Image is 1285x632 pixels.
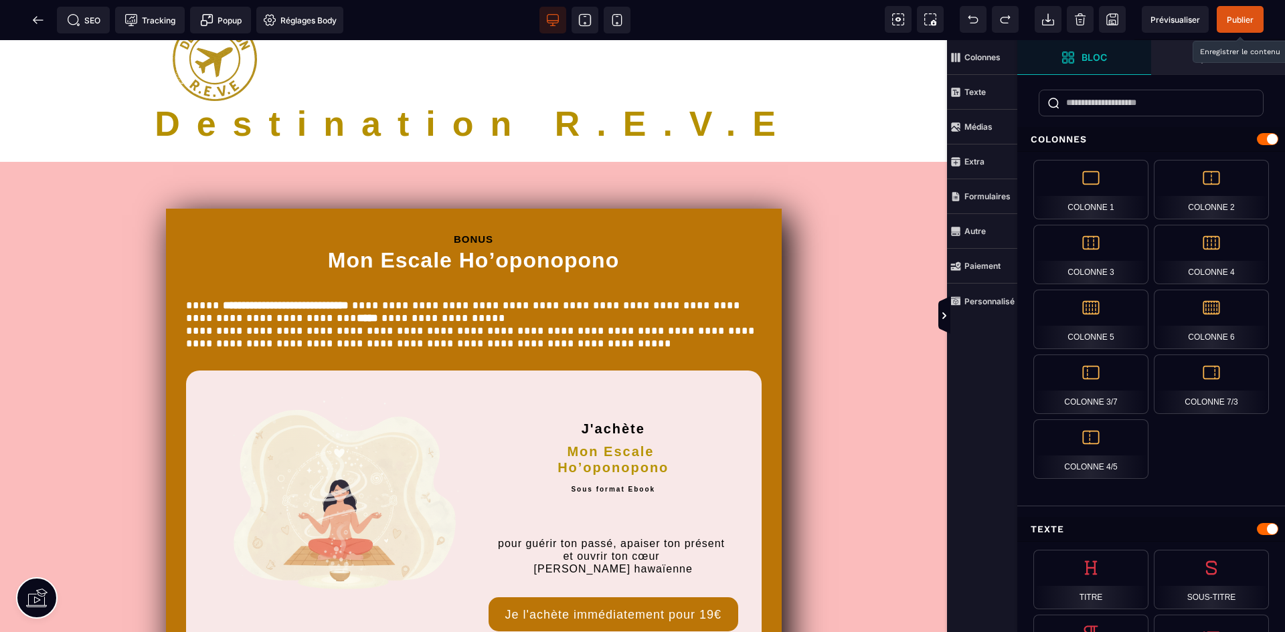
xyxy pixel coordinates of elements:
[947,179,1017,214] span: Formulaires
[885,6,912,33] span: Voir les composants
[200,13,242,27] span: Popup
[960,6,987,33] span: Défaire
[1154,160,1269,219] div: Colonne 2
[1033,419,1148,479] div: Colonne 4/5
[489,442,738,460] h2: Sous format Ebook
[1033,225,1148,284] div: Colonne 3
[1017,296,1031,336] span: Afficher les vues
[209,350,459,587] img: 774282dad9444b4863cc561608202c80_Generated_Image_58rxho58rxho58rx.png
[1033,354,1148,414] div: Colonne 3/7
[1033,160,1148,219] div: Colonne 1
[572,7,598,33] span: Voir tablette
[947,284,1017,318] span: Personnalisé
[947,40,1017,75] span: Colonnes
[964,296,1015,306] strong: Personnalisé
[947,144,1017,179] span: Extra
[964,52,1001,62] strong: Colonnes
[256,7,343,33] span: Favicon
[1154,290,1269,349] div: Colonne 6
[67,13,100,27] span: SEO
[190,7,251,33] span: Créer une alerte modale
[1151,40,1285,75] span: Ouvrir les calques
[1082,52,1107,62] strong: Bloc
[489,497,738,536] p: pour guérir ton passé, apaiser ton présent et ouvrir ton cœur [PERSON_NAME] hawaïenne
[115,7,185,33] span: Code de suivi
[964,156,984,167] strong: Extra
[1033,290,1148,349] div: Colonne 5
[1067,6,1094,33] span: Nettoyage
[964,87,986,97] strong: Texte
[1154,225,1269,284] div: Colonne 4
[1017,40,1151,75] span: Ouvrir les blocs
[186,205,762,258] h1: Mon Escale Ho’oponopono
[1142,6,1209,33] span: Aperçu
[964,226,986,236] strong: Autre
[539,7,566,33] span: Voir bureau
[964,191,1011,201] strong: Formulaires
[1099,6,1126,33] span: Enregistrer
[1227,15,1254,25] span: Publier
[124,13,175,27] span: Tracking
[1017,127,1285,152] div: Colonnes
[917,6,944,33] span: Capture d'écran
[1154,550,1269,609] div: Sous-titre
[1033,550,1148,609] div: Titre
[1150,15,1200,25] span: Prévisualiser
[489,557,738,591] button: Je l'achète immédiatement pour 19€
[947,214,1017,249] span: Autre
[1035,6,1061,33] span: Importer
[992,6,1019,33] span: Rétablir
[1217,6,1264,33] span: Enregistrer le contenu
[947,75,1017,110] span: Texte
[964,261,1001,271] strong: Paiement
[964,122,993,132] strong: Médias
[947,249,1017,284] span: Paiement
[604,7,630,33] span: Voir mobile
[57,7,110,33] span: Métadata SEO
[947,110,1017,144] span: Médias
[1154,354,1269,414] div: Colonne 7/3
[25,7,52,33] span: Retour
[1017,517,1285,542] div: Texte
[263,13,337,27] span: Réglages Body
[489,350,738,397] h2: J'achète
